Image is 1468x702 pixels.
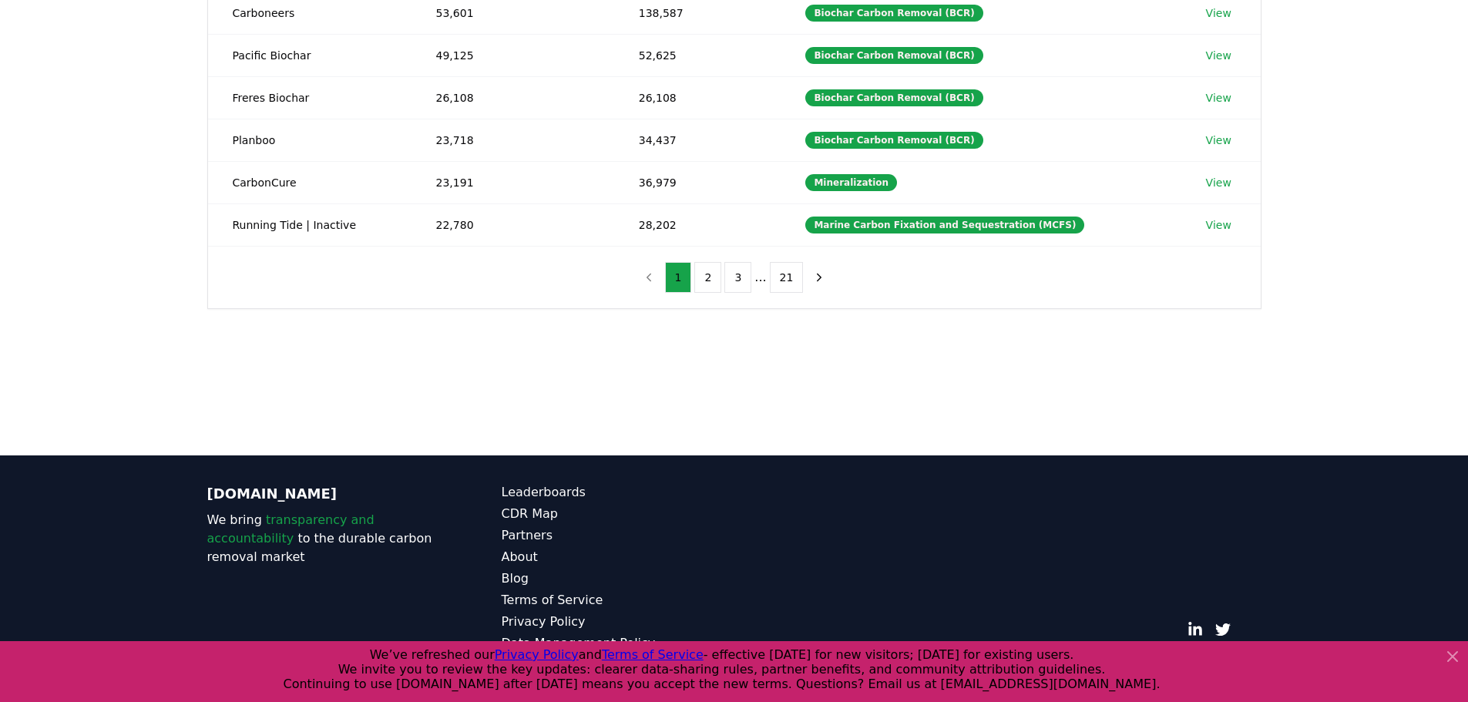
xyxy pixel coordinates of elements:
td: 52,625 [614,34,781,76]
div: Biochar Carbon Removal (BCR) [805,132,983,149]
a: Privacy Policy [502,613,734,631]
p: We bring to the durable carbon removal market [207,511,440,566]
td: Running Tide | Inactive [208,203,412,246]
a: View [1206,133,1231,148]
td: 49,125 [412,34,614,76]
a: View [1206,48,1231,63]
a: Partners [502,526,734,545]
a: LinkedIn [1188,622,1203,637]
a: Leaderboards [502,483,734,502]
td: Planboo [208,119,412,161]
div: Mineralization [805,174,897,191]
a: Twitter [1215,622,1231,637]
td: Freres Biochar [208,76,412,119]
a: Data Management Policy [502,634,734,653]
a: View [1206,217,1231,233]
div: Biochar Carbon Removal (BCR) [805,47,983,64]
button: 2 [694,262,721,293]
td: 36,979 [614,161,781,203]
a: View [1206,5,1231,21]
span: transparency and accountability [207,512,375,546]
td: 23,718 [412,119,614,161]
td: 26,108 [412,76,614,119]
td: 34,437 [614,119,781,161]
a: CDR Map [502,505,734,523]
div: Biochar Carbon Removal (BCR) [805,89,983,106]
td: 23,191 [412,161,614,203]
a: View [1206,90,1231,106]
li: ... [754,268,766,287]
td: 26,108 [614,76,781,119]
button: 1 [665,262,692,293]
a: About [502,548,734,566]
td: 28,202 [614,203,781,246]
div: Marine Carbon Fixation and Sequestration (MCFS) [805,217,1084,233]
a: View [1206,175,1231,190]
td: 22,780 [412,203,614,246]
button: 3 [724,262,751,293]
button: next page [806,262,832,293]
td: CarbonCure [208,161,412,203]
div: Biochar Carbon Removal (BCR) [805,5,983,22]
td: Pacific Biochar [208,34,412,76]
p: [DOMAIN_NAME] [207,483,440,505]
a: Terms of Service [502,591,734,610]
a: Blog [502,569,734,588]
button: 21 [770,262,804,293]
